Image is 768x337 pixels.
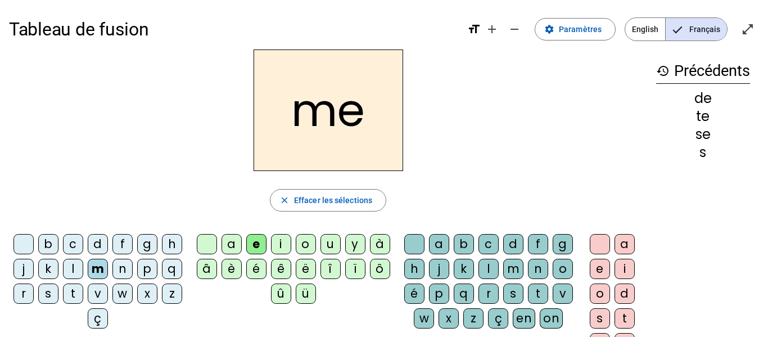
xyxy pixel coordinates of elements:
[88,308,108,329] div: ç
[271,259,291,279] div: ê
[503,259,523,279] div: m
[271,234,291,254] div: i
[63,284,83,304] div: t
[741,23,755,36] mat-icon: open_in_full
[13,259,34,279] div: j
[656,110,750,123] div: te
[439,308,459,329] div: x
[656,59,750,84] h3: Précédents
[112,284,133,304] div: w
[625,17,728,41] mat-button-toggle-group: Language selection
[429,259,449,279] div: j
[246,259,266,279] div: é
[656,128,750,141] div: se
[656,146,750,159] div: s
[137,284,157,304] div: x
[404,259,424,279] div: h
[553,259,573,279] div: o
[162,259,182,279] div: q
[454,259,474,279] div: k
[345,234,365,254] div: y
[38,234,58,254] div: b
[414,308,434,329] div: w
[370,259,390,279] div: ô
[625,18,665,41] span: English
[615,259,635,279] div: i
[535,18,616,41] button: Paramètres
[88,234,108,254] div: d
[540,308,563,329] div: on
[615,284,635,304] div: d
[370,234,390,254] div: à
[320,234,341,254] div: u
[279,195,290,205] mat-icon: close
[296,284,316,304] div: ü
[488,308,508,329] div: ç
[454,284,474,304] div: q
[467,23,481,36] mat-icon: format_size
[553,284,573,304] div: v
[590,308,610,329] div: s
[162,284,182,304] div: z
[656,64,670,78] mat-icon: history
[590,284,610,304] div: o
[197,259,217,279] div: â
[528,234,548,254] div: f
[38,259,58,279] div: k
[615,308,635,329] div: t
[254,50,403,171] h2: me
[294,194,372,207] span: Effacer les sélections
[88,284,108,304] div: v
[162,234,182,254] div: h
[270,189,386,212] button: Effacer les sélections
[528,284,548,304] div: t
[481,18,503,41] button: Augmenter la taille de la police
[63,234,83,254] div: c
[222,234,242,254] div: a
[559,23,602,36] span: Paramètres
[737,18,759,41] button: Entrer en plein écran
[345,259,365,279] div: ï
[112,234,133,254] div: f
[222,259,242,279] div: è
[508,23,521,36] mat-icon: remove
[553,234,573,254] div: g
[9,11,458,47] h1: Tableau de fusion
[137,234,157,254] div: g
[63,259,83,279] div: l
[137,259,157,279] div: p
[503,284,523,304] div: s
[478,234,499,254] div: c
[544,24,554,34] mat-icon: settings
[454,234,474,254] div: b
[13,284,34,304] div: r
[38,284,58,304] div: s
[666,18,727,41] span: Français
[615,234,635,254] div: a
[478,284,499,304] div: r
[513,308,535,329] div: en
[656,92,750,105] div: de
[590,259,610,279] div: e
[296,259,316,279] div: ë
[296,234,316,254] div: o
[503,234,523,254] div: d
[320,259,341,279] div: î
[463,308,484,329] div: z
[485,23,499,36] mat-icon: add
[503,18,526,41] button: Diminuer la taille de la police
[112,259,133,279] div: n
[404,284,424,304] div: é
[271,284,291,304] div: û
[528,259,548,279] div: n
[429,234,449,254] div: a
[246,234,266,254] div: e
[478,259,499,279] div: l
[88,259,108,279] div: m
[429,284,449,304] div: p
